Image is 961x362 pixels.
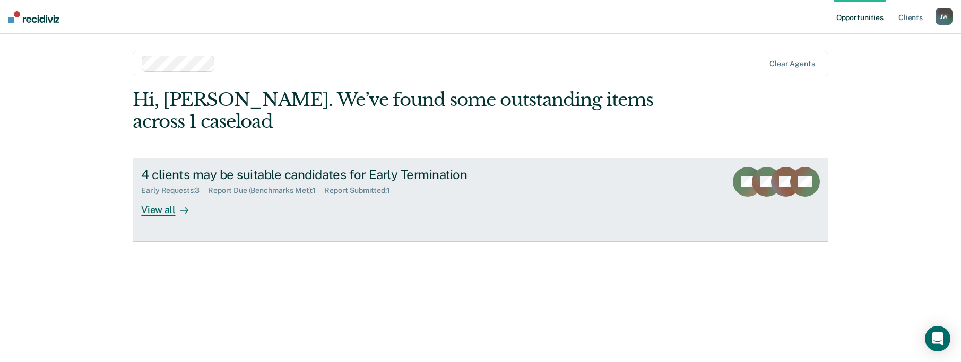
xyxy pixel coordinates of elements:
a: 4 clients may be suitable candidates for Early TerminationEarly Requests:3Report Due (Benchmarks ... [133,158,828,242]
button: JW [936,8,953,25]
div: 4 clients may be suitable candidates for Early Termination [141,167,514,182]
div: Early Requests : 3 [141,186,208,195]
img: Recidiviz [8,11,59,23]
div: Hi, [PERSON_NAME]. We’ve found some outstanding items across 1 caseload [133,89,689,133]
div: Open Intercom Messenger [925,326,950,351]
div: J W [936,8,953,25]
div: Report Submitted : 1 [324,186,399,195]
div: Clear agents [769,59,815,68]
div: Report Due (Benchmarks Met) : 1 [208,186,324,195]
div: View all [141,195,201,216]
